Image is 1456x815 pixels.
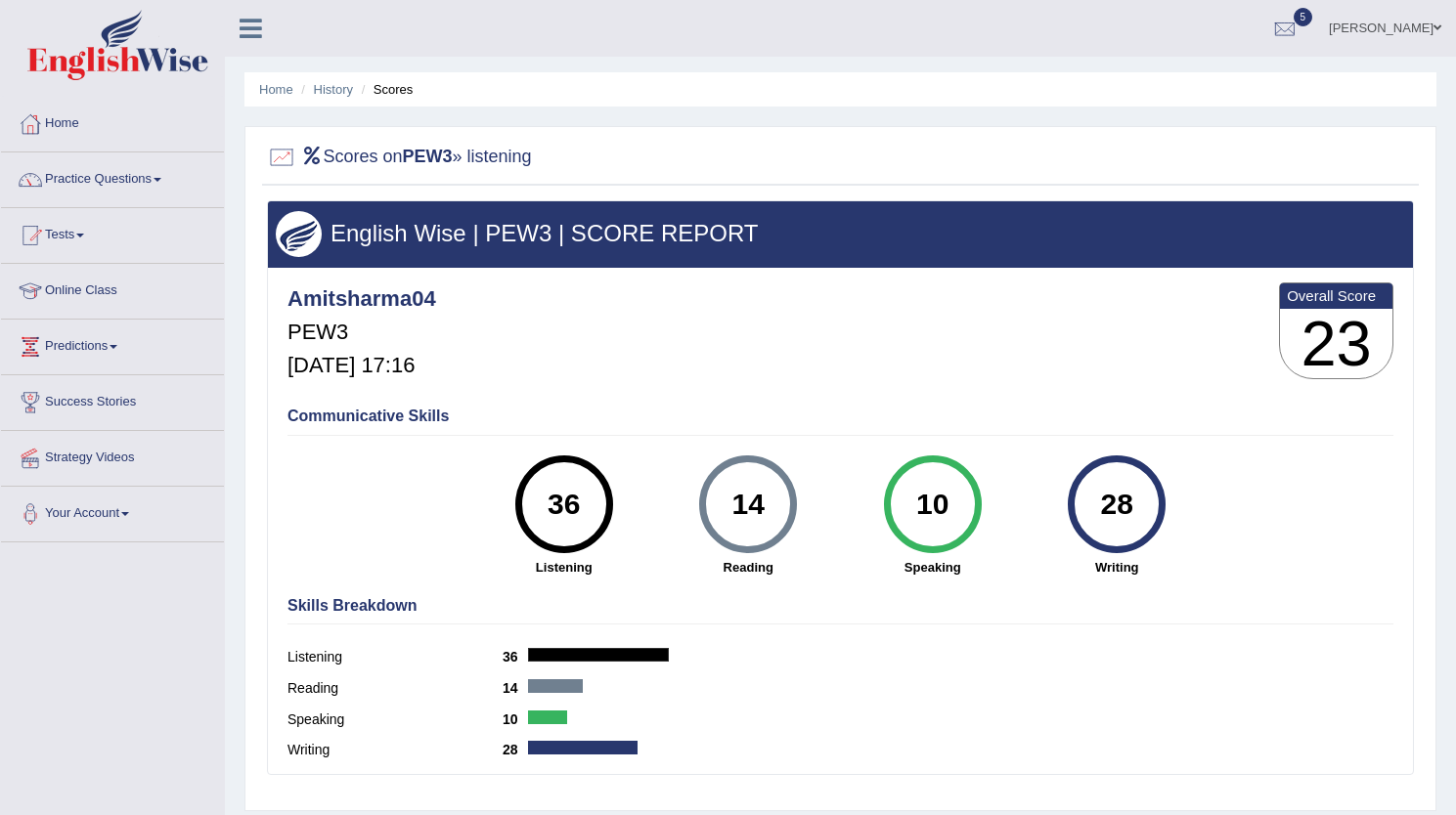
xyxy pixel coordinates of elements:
a: History [314,82,353,97]
a: Home [1,97,224,146]
strong: Speaking [851,558,1016,577]
b: 28 [503,742,528,757]
a: Predictions [1,320,224,368]
img: wings.png [276,211,322,257]
b: PEW3 [403,147,453,166]
div: 36 [528,463,599,545]
div: 14 [713,463,784,545]
label: Listening [287,647,503,667]
a: Tests [1,208,224,257]
strong: Listening [482,558,647,577]
b: 36 [503,649,528,665]
label: Reading [287,678,503,699]
b: 14 [503,680,528,696]
h5: [DATE] 17:16 [287,354,436,377]
h3: English Wise | PEW3 | SCORE REPORT [276,221,1405,246]
strong: Writing [1035,558,1200,577]
div: 28 [1081,463,1153,545]
b: Overall Score [1287,287,1386,304]
div: 10 [897,463,968,545]
span: 5 [1294,8,1313,26]
h4: Amitsharma04 [287,287,436,311]
h4: Skills Breakdown [287,597,1393,615]
a: Practice Questions [1,152,224,201]
strong: Reading [666,558,831,577]
label: Writing [287,740,503,760]
a: Home [259,82,293,97]
h5: PEW3 [287,321,436,344]
a: Online Class [1,264,224,313]
h4: Communicative Skills [287,407,1393,425]
a: Strategy Videos [1,431,224,480]
h3: 23 [1280,309,1392,379]
li: Scores [357,80,414,99]
label: Speaking [287,709,503,730]
a: Your Account [1,487,224,536]
a: Success Stories [1,375,224,424]
h2: Scores on » listening [267,143,532,172]
b: 10 [503,711,528,727]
